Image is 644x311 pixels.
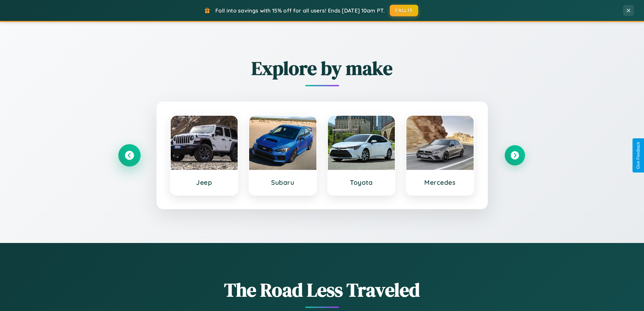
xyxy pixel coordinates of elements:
h3: Mercedes [413,178,467,186]
h3: Jeep [177,178,231,186]
h3: Toyota [335,178,388,186]
span: Fall into savings with 15% off for all users! Ends [DATE] 10am PT. [215,7,385,14]
button: FALL15 [390,5,418,16]
h3: Subaru [256,178,310,186]
h1: The Road Less Traveled [119,277,525,303]
h2: Explore by make [119,55,525,81]
div: Give Feedback [636,142,641,169]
